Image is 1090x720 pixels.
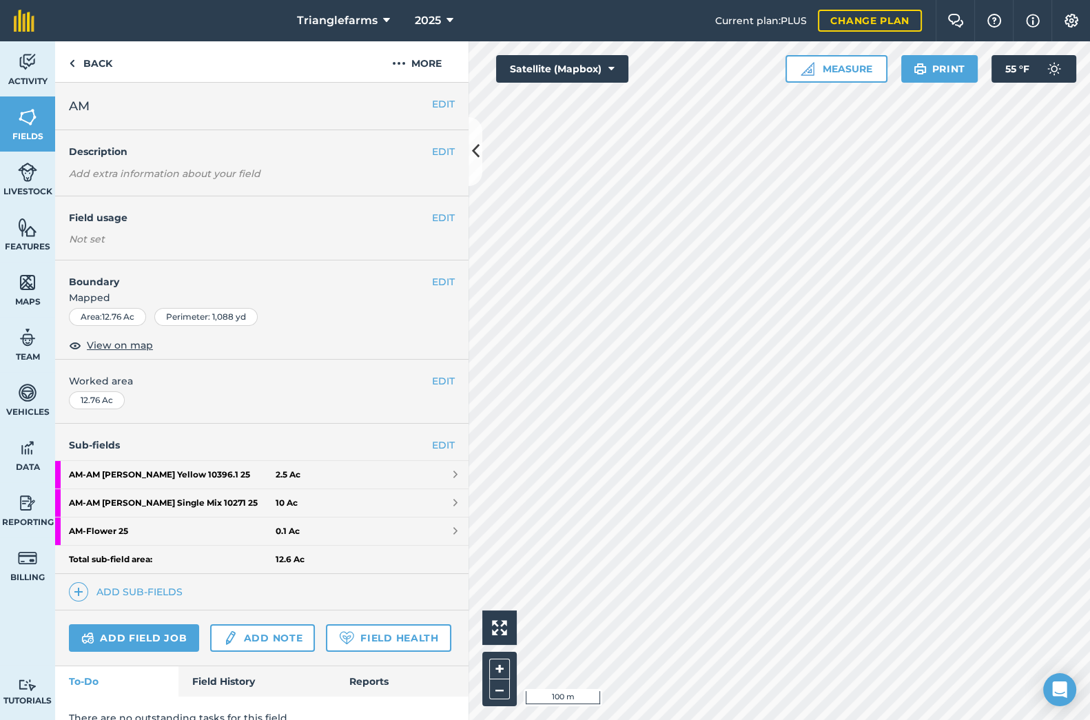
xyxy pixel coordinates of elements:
[69,624,199,652] a: Add field job
[297,12,378,29] span: Trianglefarms
[1005,55,1029,83] span: 55 ° F
[18,162,37,183] img: svg+xml;base64,PD94bWwgdmVyc2lvbj0iMS4wIiBlbmNvZGluZz0idXRmLTgiPz4KPCEtLSBHZW5lcmF0b3I6IEFkb2JlIE...
[18,493,37,513] img: svg+xml;base64,PD94bWwgdmVyc2lvbj0iMS4wIiBlbmNvZGluZz0idXRmLTgiPz4KPCEtLSBHZW5lcmF0b3I6IEFkb2JlIE...
[336,666,469,697] a: Reports
[276,469,300,480] strong: 2.5 Ac
[18,679,37,692] img: svg+xml;base64,PD94bWwgdmVyc2lvbj0iMS4wIiBlbmNvZGluZz0idXRmLTgiPz4KPCEtLSBHZW5lcmF0b3I6IEFkb2JlIE...
[18,272,37,293] img: svg+xml;base64,PHN2ZyB4bWxucz0iaHR0cDovL3d3dy53My5vcmcvMjAwMC9zdmciIHdpZHRoPSI1NiIgaGVpZ2h0PSI2MC...
[276,554,305,565] strong: 12.6 Ac
[69,337,81,353] img: svg+xml;base64,PHN2ZyB4bWxucz0iaHR0cDovL3d3dy53My5vcmcvMjAwMC9zdmciIHdpZHRoPSIxOCIgaGVpZ2h0PSIyNC...
[55,517,469,545] a: AM-Flower 250.1 Ac
[415,12,441,29] span: 2025
[69,461,276,488] strong: AM - AM [PERSON_NAME] Yellow 10396.1 25
[18,382,37,403] img: svg+xml;base64,PD94bWwgdmVyc2lvbj0iMS4wIiBlbmNvZGluZz0idXRmLTgiPz4KPCEtLSBHZW5lcmF0b3I6IEFkb2JlIE...
[432,274,455,289] button: EDIT
[326,624,451,652] a: Field Health
[1043,673,1076,706] div: Open Intercom Messenger
[986,14,1002,28] img: A question mark icon
[69,489,276,517] strong: AM - AM [PERSON_NAME] Single Mix 10271 25
[69,337,153,353] button: View on map
[18,217,37,238] img: svg+xml;base64,PHN2ZyB4bWxucz0iaHR0cDovL3d3dy53My5vcmcvMjAwMC9zdmciIHdpZHRoPSI1NiIgaGVpZ2h0PSI2MC...
[55,438,469,453] h4: Sub-fields
[365,41,469,82] button: More
[914,61,927,77] img: svg+xml;base64,PHN2ZyB4bWxucz0iaHR0cDovL3d3dy53My5vcmcvMjAwMC9zdmciIHdpZHRoPSIxOSIgaGVpZ2h0PSIyNC...
[69,582,188,601] a: Add sub-fields
[69,210,432,225] h4: Field usage
[81,630,94,646] img: svg+xml;base64,PD94bWwgdmVyc2lvbj0iMS4wIiBlbmNvZGluZz0idXRmLTgiPz4KPCEtLSBHZW5lcmF0b3I6IEFkb2JlIE...
[69,55,75,72] img: svg+xml;base64,PHN2ZyB4bWxucz0iaHR0cDovL3d3dy53My5vcmcvMjAwMC9zdmciIHdpZHRoPSI5IiBoZWlnaHQ9IjI0Ii...
[14,10,34,32] img: fieldmargin Logo
[276,526,300,537] strong: 0.1 Ac
[69,232,455,246] div: Not set
[178,666,335,697] a: Field History
[432,373,455,389] button: EDIT
[432,210,455,225] button: EDIT
[55,461,469,488] a: AM-AM [PERSON_NAME] Yellow 10396.1 252.5 Ac
[489,659,510,679] button: +
[55,666,178,697] a: To-Do
[69,517,276,545] strong: AM - Flower 25
[1026,12,1040,29] img: svg+xml;base64,PHN2ZyB4bWxucz0iaHR0cDovL3d3dy53My5vcmcvMjAwMC9zdmciIHdpZHRoPSIxNyIgaGVpZ2h0PSIxNy...
[69,96,90,116] span: AM
[432,144,455,159] button: EDIT
[18,107,37,127] img: svg+xml;base64,PHN2ZyB4bWxucz0iaHR0cDovL3d3dy53My5vcmcvMjAwMC9zdmciIHdpZHRoPSI1NiIgaGVpZ2h0PSI2MC...
[154,308,258,326] div: Perimeter : 1,088 yd
[432,96,455,112] button: EDIT
[69,308,146,326] div: Area : 12.76 Ac
[210,624,315,652] a: Add note
[69,554,276,565] strong: Total sub-field area:
[18,327,37,348] img: svg+xml;base64,PD94bWwgdmVyc2lvbj0iMS4wIiBlbmNvZGluZz0idXRmLTgiPz4KPCEtLSBHZW5lcmF0b3I6IEFkb2JlIE...
[991,55,1076,83] button: 55 °F
[489,679,510,699] button: –
[785,55,887,83] button: Measure
[392,55,406,72] img: svg+xml;base64,PHN2ZyB4bWxucz0iaHR0cDovL3d3dy53My5vcmcvMjAwMC9zdmciIHdpZHRoPSIyMCIgaGVpZ2h0PSIyNC...
[818,10,922,32] a: Change plan
[55,260,432,289] h4: Boundary
[1063,14,1080,28] img: A cog icon
[432,438,455,453] a: EDIT
[223,630,238,646] img: svg+xml;base64,PD94bWwgdmVyc2lvbj0iMS4wIiBlbmNvZGluZz0idXRmLTgiPz4KPCEtLSBHZW5lcmF0b3I6IEFkb2JlIE...
[276,497,298,508] strong: 10 Ac
[69,144,455,159] h4: Description
[18,438,37,458] img: svg+xml;base64,PD94bWwgdmVyc2lvbj0iMS4wIiBlbmNvZGluZz0idXRmLTgiPz4KPCEtLSBHZW5lcmF0b3I6IEFkb2JlIE...
[55,290,469,305] span: Mapped
[947,14,964,28] img: Two speech bubbles overlapping with the left bubble in the forefront
[1040,55,1068,83] img: svg+xml;base64,PD94bWwgdmVyc2lvbj0iMS4wIiBlbmNvZGluZz0idXRmLTgiPz4KPCEtLSBHZW5lcmF0b3I6IEFkb2JlIE...
[492,620,507,635] img: Four arrows, one pointing top left, one top right, one bottom right and the last bottom left
[55,489,469,517] a: AM-AM [PERSON_NAME] Single Mix 10271 2510 Ac
[18,52,37,72] img: svg+xml;base64,PD94bWwgdmVyc2lvbj0iMS4wIiBlbmNvZGluZz0idXRmLTgiPz4KPCEtLSBHZW5lcmF0b3I6IEFkb2JlIE...
[801,62,814,76] img: Ruler icon
[55,41,126,82] a: Back
[18,548,37,568] img: svg+xml;base64,PD94bWwgdmVyc2lvbj0iMS4wIiBlbmNvZGluZz0idXRmLTgiPz4KPCEtLSBHZW5lcmF0b3I6IEFkb2JlIE...
[901,55,978,83] button: Print
[69,391,125,409] div: 12.76 Ac
[496,55,628,83] button: Satellite (Mapbox)
[87,338,153,353] span: View on map
[74,584,83,600] img: svg+xml;base64,PHN2ZyB4bWxucz0iaHR0cDovL3d3dy53My5vcmcvMjAwMC9zdmciIHdpZHRoPSIxNCIgaGVpZ2h0PSIyNC...
[69,167,260,180] em: Add extra information about your field
[69,373,455,389] span: Worked area
[715,13,807,28] span: Current plan : PLUS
